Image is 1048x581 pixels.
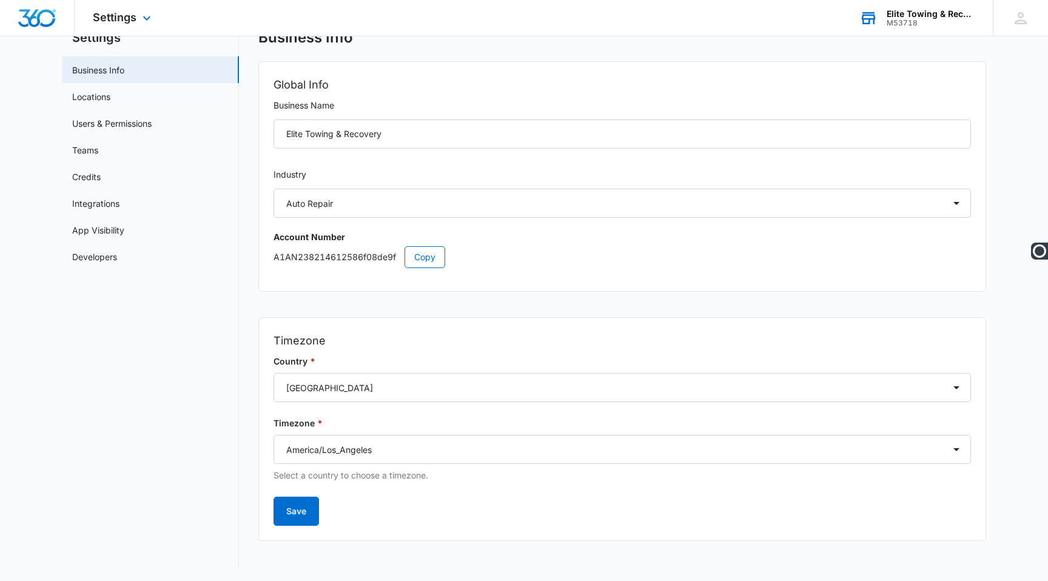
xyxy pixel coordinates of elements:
[258,29,353,47] h1: Business Info
[72,224,124,237] a: App Visibility
[274,417,971,430] label: Timezone
[274,355,971,368] label: Country
[72,197,119,210] a: Integrations
[274,246,971,268] p: A1AN238214612586f08de9f
[274,469,971,482] p: Select a country to choose a timezone.
[405,246,445,268] button: Copy
[274,232,345,242] strong: Account Number
[93,11,136,24] span: Settings
[274,76,971,93] h2: Global Info
[72,64,124,76] a: Business Info
[887,9,975,19] div: account name
[274,168,971,181] label: Industry
[72,117,152,130] a: Users & Permissions
[72,90,110,103] a: Locations
[62,29,239,47] h2: Settings
[887,19,975,27] div: account id
[72,144,98,156] a: Teams
[72,170,101,183] a: Credits
[274,332,971,349] h2: Timezone
[274,497,319,526] button: Save
[1031,243,1048,260] img: Ooma Logo
[414,250,435,264] span: Copy
[274,99,971,112] label: Business Name
[72,250,117,263] a: Developers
